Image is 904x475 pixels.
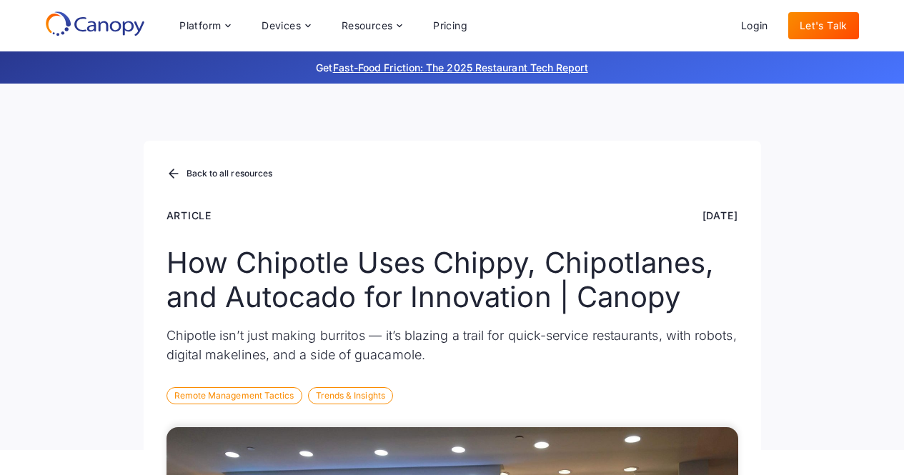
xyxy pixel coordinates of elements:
[730,12,780,39] a: Login
[167,387,302,404] div: Remote Management Tactics
[702,208,738,223] div: [DATE]
[167,165,273,184] a: Back to all resources
[167,326,738,364] p: Chipotle isn’t just making burritos — it’s blazing a trail for quick-service restaurants, with ro...
[167,246,738,314] h1: How Chipotle Uses Chippy, Chipotlanes, and Autocado for Innovation | Canopy
[179,21,221,31] div: Platform
[167,208,212,223] div: Article
[788,12,859,39] a: Let's Talk
[262,21,301,31] div: Devices
[333,61,588,74] a: Fast-Food Friction: The 2025 Restaurant Tech Report
[187,169,273,178] div: Back to all resources
[330,11,413,40] div: Resources
[422,12,479,39] a: Pricing
[102,60,803,75] p: Get
[168,11,242,40] div: Platform
[308,387,393,404] div: Trends & Insights
[342,21,393,31] div: Resources
[250,11,322,40] div: Devices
